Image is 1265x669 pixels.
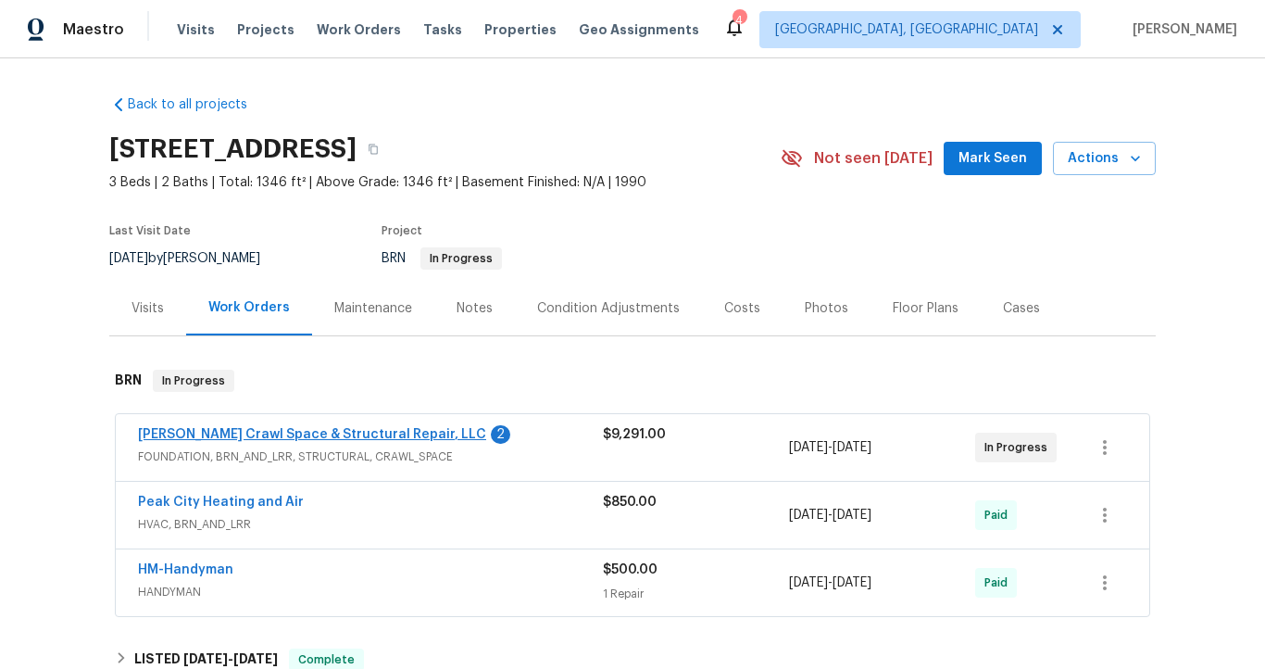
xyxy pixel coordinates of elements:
[603,563,658,576] span: $500.00
[789,438,871,457] span: -
[382,252,502,265] span: BRN
[603,428,666,441] span: $9,291.00
[334,299,412,318] div: Maintenance
[833,509,871,522] span: [DATE]
[138,496,304,509] a: Peak City Heating and Air
[984,506,1015,524] span: Paid
[775,20,1038,39] span: [GEOGRAPHIC_DATA], [GEOGRAPHIC_DATA]
[958,147,1027,170] span: Mark Seen
[457,299,493,318] div: Notes
[789,509,828,522] span: [DATE]
[183,652,278,665] span: -
[109,173,781,192] span: 3 Beds | 2 Baths | Total: 1346 ft² | Above Grade: 1346 ft² | Basement Finished: N/A | 1990
[357,133,390,166] button: Copy Address
[155,372,232,390] span: In Progress
[138,428,486,441] a: [PERSON_NAME] Crawl Space & Structural Repair, LLC
[291,650,362,669] span: Complete
[484,20,557,39] span: Properties
[109,252,148,265] span: [DATE]
[1125,20,1237,39] span: [PERSON_NAME]
[984,438,1055,457] span: In Progress
[208,298,290,317] div: Work Orders
[115,370,142,392] h6: BRN
[138,448,603,466] span: FOUNDATION, BRN_AND_LRR, STRUCTURAL, CRAWL_SPACE
[789,576,828,589] span: [DATE]
[382,225,422,236] span: Project
[579,20,699,39] span: Geo Assignments
[789,506,871,524] span: -
[1053,142,1156,176] button: Actions
[138,583,603,601] span: HANDYMAN
[733,11,745,30] div: 4
[109,140,357,158] h2: [STREET_ADDRESS]
[833,441,871,454] span: [DATE]
[603,496,657,509] span: $850.00
[833,576,871,589] span: [DATE]
[109,95,287,114] a: Back to all projects
[138,515,603,534] span: HVAC, BRN_AND_LRR
[944,142,1042,176] button: Mark Seen
[132,299,164,318] div: Visits
[109,225,191,236] span: Last Visit Date
[423,23,462,36] span: Tasks
[1068,147,1141,170] span: Actions
[237,20,294,39] span: Projects
[805,299,848,318] div: Photos
[724,299,760,318] div: Costs
[109,351,1156,410] div: BRN In Progress
[183,652,228,665] span: [DATE]
[789,574,871,592] span: -
[109,247,282,270] div: by [PERSON_NAME]
[63,20,124,39] span: Maestro
[789,441,828,454] span: [DATE]
[603,585,789,603] div: 1 Repair
[814,149,933,168] span: Not seen [DATE]
[317,20,401,39] span: Work Orders
[422,253,500,264] span: In Progress
[177,20,215,39] span: Visits
[1003,299,1040,318] div: Cases
[138,563,233,576] a: HM-Handyman
[491,425,510,444] div: 2
[537,299,680,318] div: Condition Adjustments
[233,652,278,665] span: [DATE]
[893,299,958,318] div: Floor Plans
[984,574,1015,592] span: Paid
